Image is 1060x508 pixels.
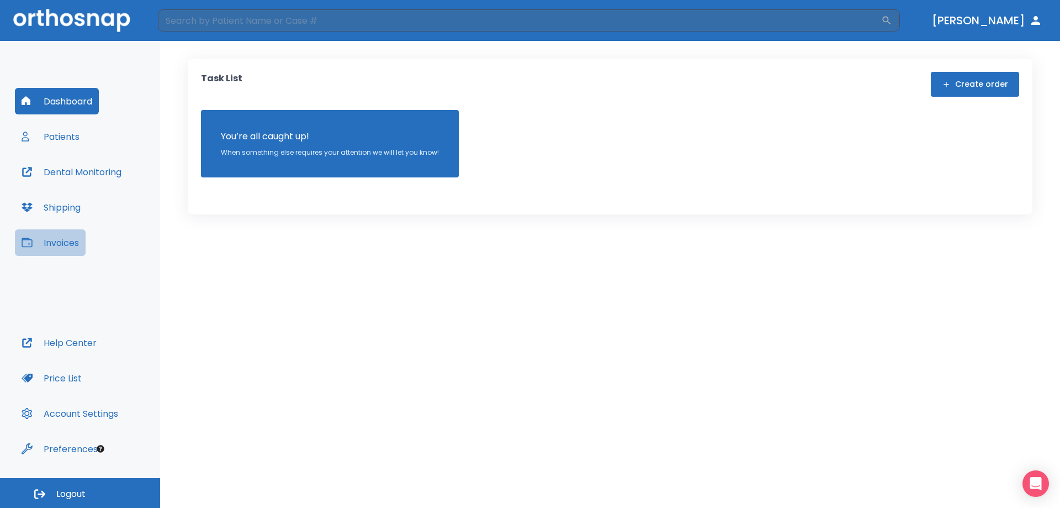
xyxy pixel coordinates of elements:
[15,365,88,391] button: Price List
[158,9,881,32] input: Search by Patient Name or Case #
[931,72,1019,97] button: Create order
[15,159,128,185] button: Dental Monitoring
[15,88,99,114] button: Dashboard
[1022,470,1049,497] div: Open Intercom Messenger
[928,11,1047,30] button: [PERSON_NAME]
[15,329,103,356] button: Help Center
[15,400,125,427] button: Account Settings
[15,229,86,256] button: Invoices
[15,194,87,221] button: Shipping
[201,72,242,97] p: Task List
[13,9,130,32] img: Orthosnap
[15,436,104,462] button: Preferences
[221,130,439,143] p: You’re all caught up!
[96,444,105,454] div: Tooltip anchor
[15,123,86,150] button: Patients
[56,488,86,500] span: Logout
[221,148,439,158] p: When something else requires your attention we will let you know!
